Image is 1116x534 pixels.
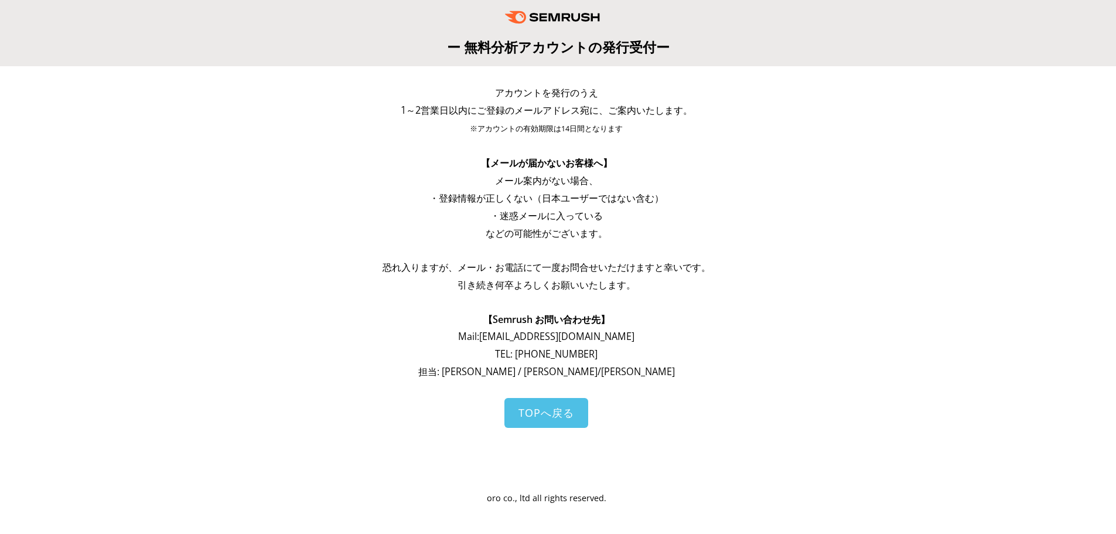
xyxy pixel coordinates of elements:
[447,38,670,56] span: ー 無料分析アカウントの発行受付ー
[470,124,623,134] span: ※アカウントの有効期限は14日間となります
[481,157,612,169] span: 【メールが届かないお客様へ】
[483,313,610,326] span: 【Semrush お問い合わせ先】
[418,365,675,378] span: 担当: [PERSON_NAME] / [PERSON_NAME]/[PERSON_NAME]
[458,330,634,343] span: Mail: [EMAIL_ADDRESS][DOMAIN_NAME]
[504,398,588,428] a: TOPへ戻る
[458,278,636,291] span: 引き続き何卒よろしくお願いいたします。
[486,227,608,240] span: などの可能性がございます。
[495,86,598,99] span: アカウントを発行のうえ
[495,174,598,187] span: メール案内がない場合、
[495,348,598,360] span: TEL: [PHONE_NUMBER]
[383,261,711,274] span: 恐れ入りますが、メール・お電話にて一度お問合せいただけますと幸いです。
[490,209,603,222] span: ・迷惑メールに入っている
[487,492,606,504] span: oro co., ltd all rights reserved.
[429,192,664,205] span: ・登録情報が正しくない（日本ユーザーではない含む）
[401,104,692,117] span: 1～2営業日以内にご登録のメールアドレス宛に、ご案内いたします。
[518,406,574,420] span: TOPへ戻る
